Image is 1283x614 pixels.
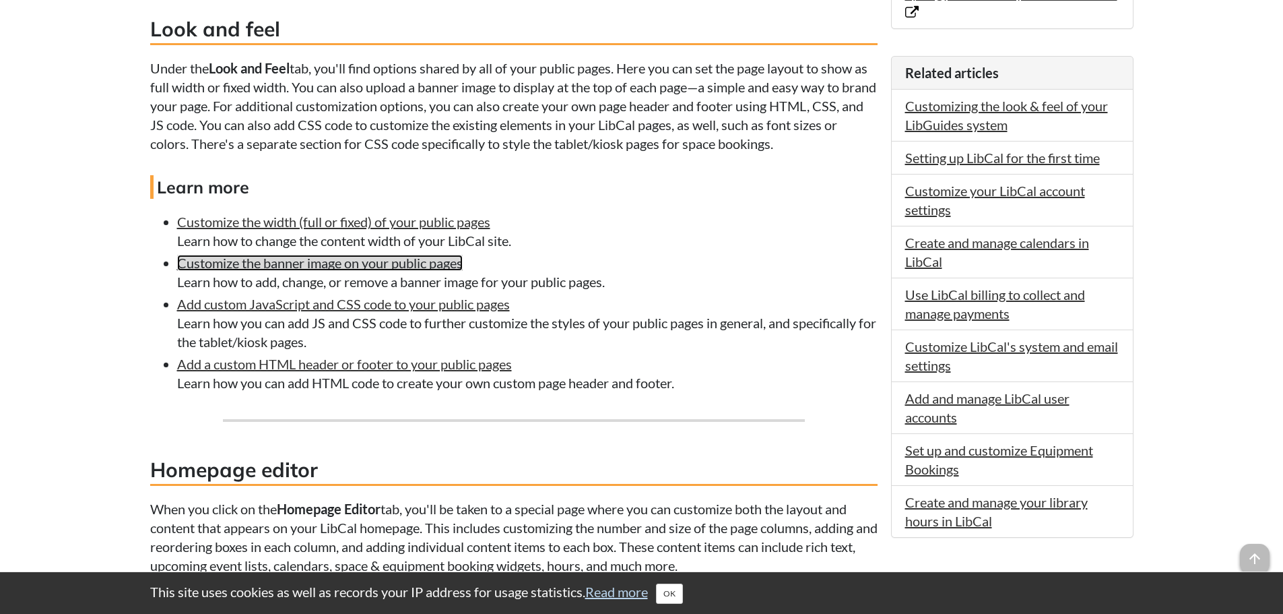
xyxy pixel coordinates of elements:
[150,59,878,153] p: Under the tab, you'll find options shared by all of your public pages. Here you can set the page ...
[177,356,512,372] a: Add a custom HTML header or footer to your public pages
[905,494,1088,529] a: Create and manage your library hours in LibCal
[277,501,381,517] strong: Homepage Editor
[177,355,878,392] li: Learn how you can add HTML code to create your own custom page header and footer.
[177,296,510,312] a: Add custom JavaScript and CSS code to your public pages
[177,253,878,291] li: Learn how to add, change, or remove a banner image for your public pages.
[177,255,463,271] a: Customize the banner image on your public pages
[905,65,999,81] span: Related articles
[177,212,878,250] li: Learn how to change the content width of your LibCal site.
[137,582,1147,604] div: This site uses cookies as well as records your IP address for usage statistics.
[150,499,878,575] p: When you click on the tab, you'll be taken to a special page where you can customize both the lay...
[177,214,490,230] a: Customize the width (full or fixed) of your public pages
[585,584,648,600] a: Read more
[177,295,878,351] li: Learn how you can add JS and CSS code to further customize the styles of your public pages in gen...
[656,584,683,604] button: Close
[1240,544,1270,574] span: arrow_upward
[905,390,1070,425] a: Add and manage LibCal user accounts
[905,98,1108,133] a: Customizing the look & feel of your LibGuides system
[150,456,878,486] h3: Homepage editor
[209,60,290,76] strong: Look and Feel
[905,150,1100,166] a: Setting up LibCal for the first time
[150,175,878,199] h4: Learn more
[905,338,1118,373] a: Customize LibCal's system and email settings
[1240,545,1270,561] a: arrow_upward
[905,235,1089,270] a: Create and manage calendars in LibCal
[905,183,1085,218] a: Customize your LibCal account settings
[905,442,1093,477] a: Set up and customize Equipment Bookings
[150,15,878,45] h3: Look and feel
[905,286,1085,321] a: Use LibCal billing to collect and manage payments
